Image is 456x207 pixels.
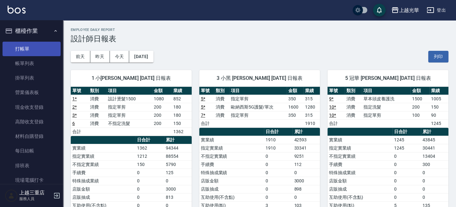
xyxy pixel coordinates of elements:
[421,169,448,177] td: 0
[287,87,303,95] th: 金額
[327,136,392,144] td: 實業績
[264,144,293,152] td: 1910
[327,87,345,95] th: 單號
[199,119,214,127] td: 合計
[327,119,345,127] td: 合計
[78,75,184,81] span: 1 小[PERSON_NAME] [DATE] 日報表
[172,119,191,127] td: 150
[362,111,411,119] td: 指定單剪
[214,103,229,111] td: 消費
[229,111,287,119] td: 指定單剪
[71,51,90,62] button: 前天
[327,177,392,185] td: 店販金額
[292,169,320,177] td: 0
[88,103,106,111] td: 消費
[71,28,448,32] h2: Employee Daily Report
[287,111,303,119] td: 350
[199,152,264,160] td: 不指定實業績
[264,177,293,185] td: 0
[88,87,106,95] th: 類別
[421,136,448,144] td: 43845
[214,95,229,103] td: 消費
[135,160,164,169] td: 150
[264,185,293,193] td: 0
[362,95,411,103] td: 草本頭皮養護洗
[399,6,419,14] div: 上越光華
[424,4,448,16] button: 登出
[303,87,320,95] th: 業績
[164,185,192,193] td: 3000
[345,87,362,95] th: 類別
[135,169,164,177] td: 0
[229,87,287,95] th: 項目
[199,144,264,152] td: 指定實業績
[327,160,392,169] td: 手續費
[199,193,264,201] td: 互助使用(不含點)
[106,103,152,111] td: 指定單剪
[3,115,61,129] a: 高階收支登錄
[3,173,61,187] a: 現場電腦打卡
[135,185,164,193] td: 0
[421,152,448,160] td: 13404
[303,103,320,111] td: 1280
[135,144,164,152] td: 1362
[287,95,303,103] td: 350
[71,177,135,185] td: 特殊抽成業績
[71,169,135,177] td: 手續費
[88,119,106,127] td: 消費
[292,128,320,136] th: 累計
[362,103,411,111] td: 指定洗髮
[3,56,61,71] a: 帳單列表
[292,177,320,185] td: 3000
[8,6,26,14] img: Logo
[207,75,313,81] span: 3 小黑 [PERSON_NAME] [DATE] 日報表
[393,152,421,160] td: 0
[71,144,135,152] td: 實業績
[106,95,152,103] td: 設計燙髮1500
[389,4,422,17] button: 上越光華
[164,152,192,160] td: 88554
[411,111,429,119] td: 100
[152,87,172,95] th: 金額
[264,193,293,201] td: 0
[393,185,421,193] td: 0
[152,103,172,111] td: 200
[428,51,448,62] button: 列印
[421,177,448,185] td: 0
[214,87,229,95] th: 類別
[303,119,320,127] td: 1910
[164,169,192,177] td: 125
[5,189,18,202] img: Person
[71,34,448,43] h3: 設計師日報表
[135,193,164,201] td: 0
[327,144,392,152] td: 指定實業績
[164,136,192,144] th: 累計
[393,193,421,201] td: 0
[429,119,448,127] td: 1245
[3,100,61,115] a: 現金收支登錄
[264,128,293,136] th: 日合計
[327,193,392,201] td: 互助使用(不含點)
[3,42,61,56] a: 打帳單
[71,193,135,201] td: 店販抽成
[327,87,448,128] table: a dense table
[71,87,192,136] table: a dense table
[135,152,164,160] td: 1212
[411,87,429,95] th: 金額
[411,103,429,111] td: 200
[264,160,293,169] td: 0
[421,144,448,152] td: 30441
[421,128,448,136] th: 累計
[164,193,192,201] td: 813
[106,111,152,119] td: 指定單剪
[292,185,320,193] td: 898
[421,160,448,169] td: 300
[172,87,191,95] th: 業績
[199,87,320,128] table: a dense table
[292,144,320,152] td: 33341
[19,196,51,202] p: 服務人員
[152,111,172,119] td: 200
[393,128,421,136] th: 日合計
[88,95,106,103] td: 消費
[292,136,320,144] td: 42593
